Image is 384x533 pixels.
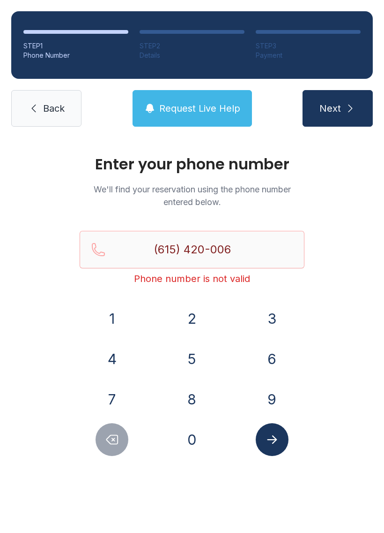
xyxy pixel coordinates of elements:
button: Delete number [96,423,128,456]
input: Reservation phone number [80,231,304,268]
span: Back [43,102,65,115]
button: 7 [96,383,128,416]
button: 6 [256,343,288,375]
button: 5 [176,343,208,375]
div: STEP 2 [140,41,244,51]
button: 4 [96,343,128,375]
div: Phone number is not valid [80,272,304,285]
div: STEP 1 [23,41,128,51]
span: Next [319,102,341,115]
div: Details [140,51,244,60]
button: 0 [176,423,208,456]
h1: Enter your phone number [80,157,304,172]
div: Payment [256,51,361,60]
span: Request Live Help [159,102,240,115]
button: 3 [256,302,288,335]
button: Submit lookup form [256,423,288,456]
div: Phone Number [23,51,128,60]
div: STEP 3 [256,41,361,51]
button: 8 [176,383,208,416]
button: 2 [176,302,208,335]
button: 1 [96,302,128,335]
button: 9 [256,383,288,416]
p: We'll find your reservation using the phone number entered below. [80,183,304,208]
